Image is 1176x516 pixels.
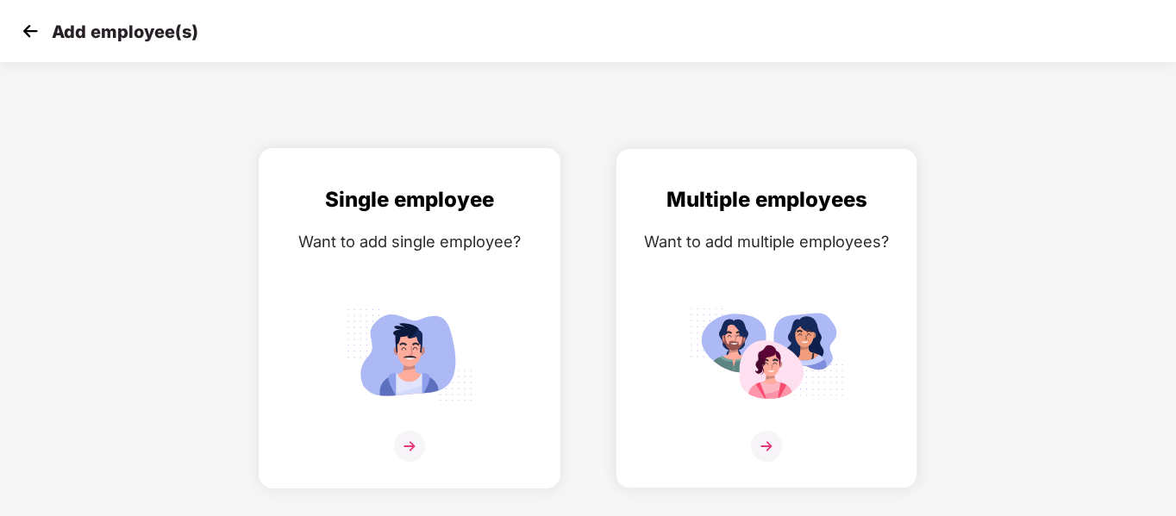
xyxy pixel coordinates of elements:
[689,301,844,408] img: svg+xml;base64,PHN2ZyB4bWxucz0iaHR0cDovL3d3dy53My5vcmcvMjAwMC9zdmciIGlkPSJNdWx0aXBsZV9lbXBsb3llZS...
[332,301,487,408] img: svg+xml;base64,PHN2ZyB4bWxucz0iaHR0cDovL3d3dy53My5vcmcvMjAwMC9zdmciIGlkPSJTaW5nbGVfZW1wbG95ZWUiIH...
[277,229,542,254] div: Want to add single employee?
[52,22,198,42] p: Add employee(s)
[277,183,542,216] div: Single employee
[634,229,899,254] div: Want to add multiple employees?
[394,431,425,462] img: svg+xml;base64,PHN2ZyB4bWxucz0iaHR0cDovL3d3dy53My5vcmcvMjAwMC9zdmciIHdpZHRoPSIzNiIgaGVpZ2h0PSIzNi...
[634,183,899,216] div: Multiple employees
[751,431,782,462] img: svg+xml;base64,PHN2ZyB4bWxucz0iaHR0cDovL3d3dy53My5vcmcvMjAwMC9zdmciIHdpZHRoPSIzNiIgaGVpZ2h0PSIzNi...
[17,18,43,44] img: svg+xml;base64,PHN2ZyB4bWxucz0iaHR0cDovL3d3dy53My5vcmcvMjAwMC9zdmciIHdpZHRoPSIzMCIgaGVpZ2h0PSIzMC...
